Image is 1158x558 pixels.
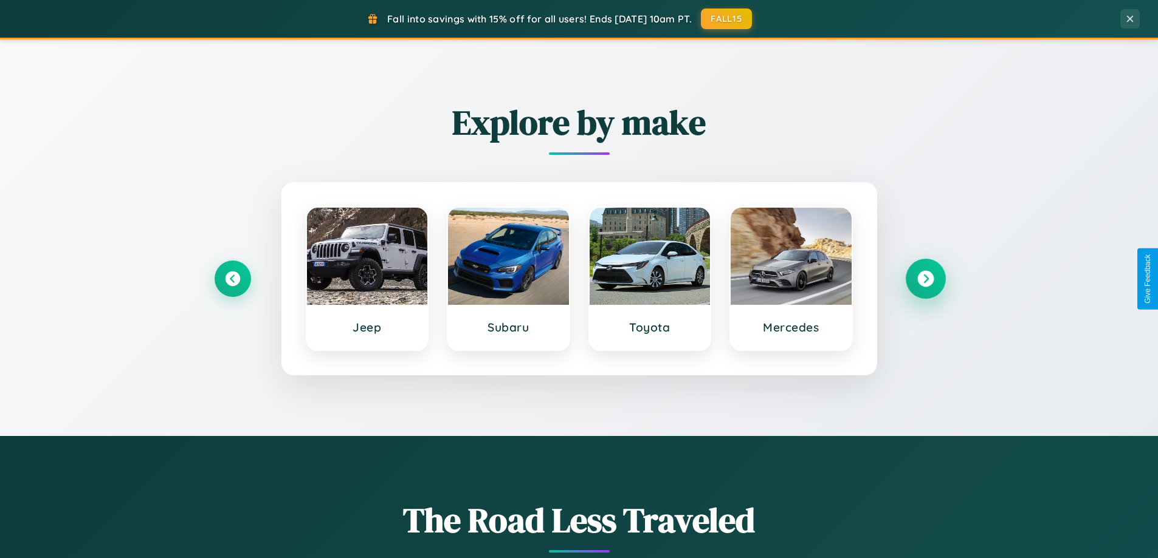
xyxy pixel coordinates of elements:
[215,497,944,543] h1: The Road Less Traveled
[215,99,944,146] h2: Explore by make
[1143,254,1152,304] div: Give Feedback
[743,320,839,335] h3: Mercedes
[319,320,416,335] h3: Jeep
[701,9,752,29] button: FALL15
[387,13,692,25] span: Fall into savings with 15% off for all users! Ends [DATE] 10am PT.
[602,320,698,335] h3: Toyota
[460,320,557,335] h3: Subaru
